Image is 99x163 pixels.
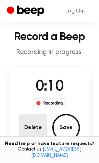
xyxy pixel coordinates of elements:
[58,3,92,19] a: Log Out
[52,114,80,142] button: Save Audio Record
[19,114,47,142] button: Delete Audio Record
[36,80,63,94] span: 0:10
[7,4,46,18] a: Beep
[33,98,66,108] div: Recording
[6,48,93,57] p: Recording in progress.
[6,31,93,43] h1: Record a Beep
[31,147,81,158] a: [EMAIL_ADDRESS][DOMAIN_NAME]
[4,147,95,159] span: Contact us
